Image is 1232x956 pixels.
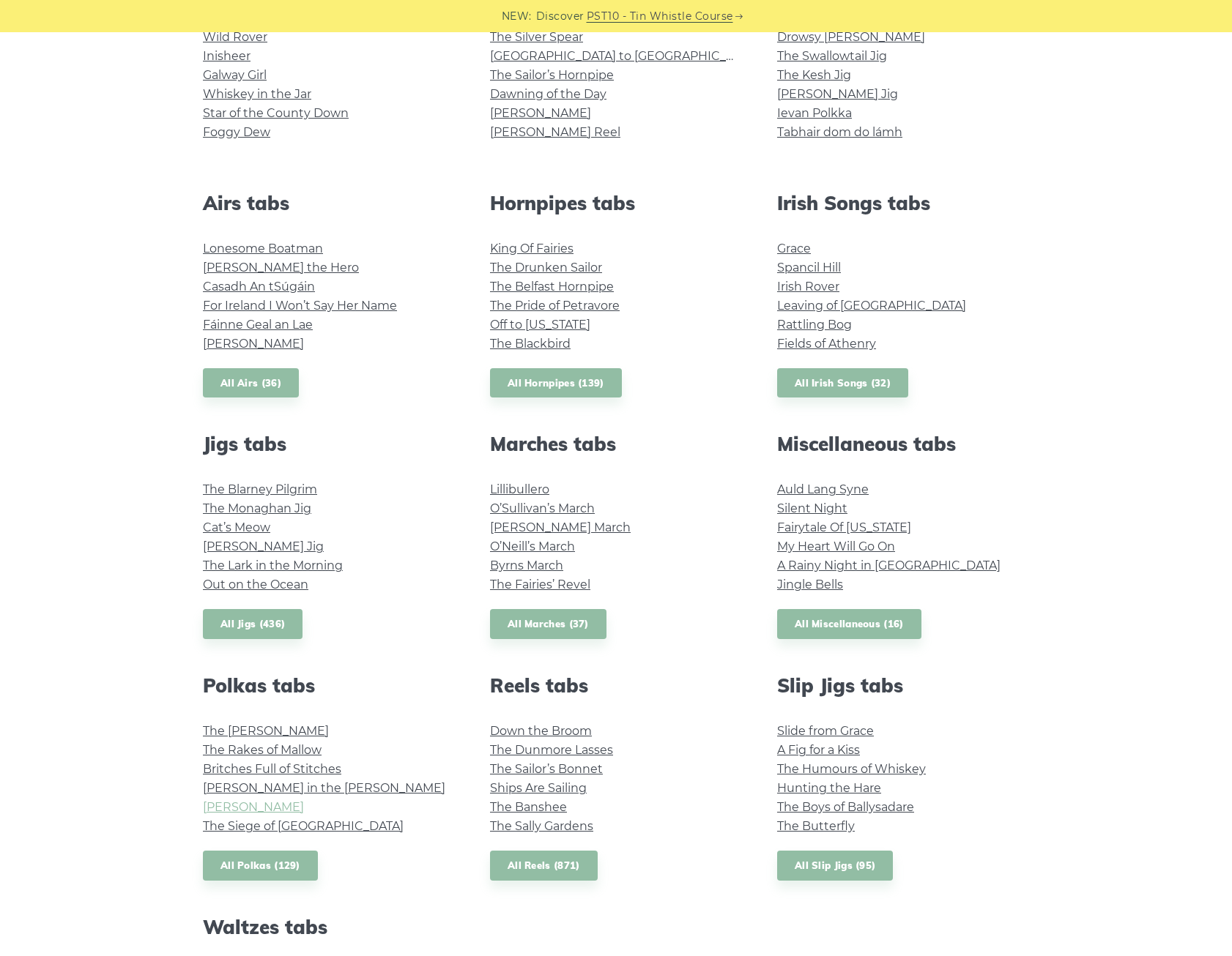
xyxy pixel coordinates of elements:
a: Rattling Bog [777,318,852,332]
span: Discover [536,8,585,25]
a: All Miscellaneous (16) [777,609,921,639]
a: Fairytale Of [US_STATE] [777,520,911,534]
a: The Sailor’s Bonnet [490,762,603,776]
a: Grace [777,242,811,255]
a: Drowsy [PERSON_NAME] [777,30,925,44]
h2: Polkas tabs [203,674,455,697]
a: The Belfast Hornpipe [490,280,614,294]
a: Auld Lang Syne [777,482,869,496]
a: Silent Night [777,501,847,515]
a: The Boys of Ballysadare [777,800,914,814]
a: All Slip Jigs (95) [777,851,893,881]
a: Out on the Ocean [203,578,308,591]
a: [PERSON_NAME] Reel [490,125,620,139]
h2: Jigs tabs [203,433,455,455]
h2: Reels tabs [490,674,742,697]
a: Cat’s Meow [203,520,270,534]
a: King Of Fairies [490,242,574,255]
a: All Jigs (436) [203,609,303,639]
h2: Irish Songs tabs [777,192,1029,214]
a: Slide from Grace [777,724,874,738]
a: [PERSON_NAME] [203,800,304,814]
a: The Rakes of Mallow [203,743,322,757]
a: The Banshee [490,800,567,814]
a: Ships Are Sailing [490,781,587,795]
a: The Lark in the Morning [203,559,343,572]
a: O’Sullivan’s March [490,501,595,515]
h2: Airs tabs [203,192,455,214]
a: The Blarney Pilgrim [203,482,317,496]
a: [PERSON_NAME] [490,106,591,120]
a: [GEOGRAPHIC_DATA] to [GEOGRAPHIC_DATA] [490,49,760,63]
a: Foggy Dew [203,125,270,139]
a: All Polkas (129) [203,851,318,881]
a: My Heart Will Go On [777,539,895,553]
a: For Ireland I Won’t Say Her Name [203,299,397,313]
a: [PERSON_NAME] in the [PERSON_NAME] [203,781,445,795]
a: The Blackbird [490,337,571,351]
h2: Miscellaneous tabs [777,433,1029,455]
a: [PERSON_NAME] Jig [203,539,324,553]
a: Irish Rover [777,280,839,294]
a: A Rainy Night in [GEOGRAPHIC_DATA] [777,559,1001,572]
a: The Dunmore Lasses [490,743,613,757]
a: The Humours of Whiskey [777,762,926,776]
a: Dawning of the Day [490,87,606,101]
h2: Hornpipes tabs [490,192,742,214]
a: Galway Girl [203,68,267,82]
a: All Irish Songs (32) [777,368,908,398]
a: Off to [US_STATE] [490,318,590,332]
a: Ievan Polkka [777,106,852,120]
a: [PERSON_NAME] the Hero [203,261,359,275]
a: Lillibullero [490,482,549,496]
a: All Marches (37) [490,609,606,639]
a: Tabhair dom do lámh [777,125,902,139]
a: A Fig for a Kiss [777,743,860,757]
h2: Waltzes tabs [203,916,455,938]
a: [PERSON_NAME] March [490,520,631,534]
a: Wild Rover [203,30,267,44]
a: Britches Full of Stitches [203,762,341,776]
a: The Kesh Jig [777,68,851,82]
a: The Sailor’s Hornpipe [490,68,614,82]
a: The Monaghan Jig [203,501,311,515]
a: PST10 - Tin Whistle Course [587,8,733,25]
a: Leaving of [GEOGRAPHIC_DATA] [777,299,966,313]
a: Inisheer [203,49,251,63]
a: Fields of Athenry [777,337,876,351]
a: The Siege of [GEOGRAPHIC_DATA] [203,819,404,833]
h2: Slip Jigs tabs [777,674,1029,697]
a: All Hornpipes (139) [490,368,622,398]
span: NEW: [502,8,532,25]
a: Jingle Bells [777,578,843,591]
a: Casadh An tSúgáin [203,280,315,294]
a: The Sally Gardens [490,819,593,833]
a: The [PERSON_NAME] [203,724,329,738]
a: Byrns March [490,559,563,572]
a: Whiskey in the Jar [203,87,311,101]
a: O’Neill’s March [490,539,575,553]
a: Spancil Hill [777,261,841,275]
a: Hunting the Hare [777,781,881,795]
a: The Swallowtail Jig [777,49,887,63]
a: Lonesome Boatman [203,242,323,255]
a: The Butterfly [777,819,855,833]
a: [PERSON_NAME] Jig [777,87,898,101]
a: All Airs (36) [203,368,299,398]
a: Star of the County Down [203,106,349,120]
a: The Silver Spear [490,30,583,44]
a: The Fairies’ Revel [490,578,590,591]
a: [PERSON_NAME] [203,337,304,351]
a: All Reels (871) [490,851,598,881]
h2: Marches tabs [490,433,742,455]
a: The Drunken Sailor [490,261,602,275]
a: Down the Broom [490,724,592,738]
a: Fáinne Geal an Lae [203,318,313,332]
a: The Pride of Petravore [490,299,620,313]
